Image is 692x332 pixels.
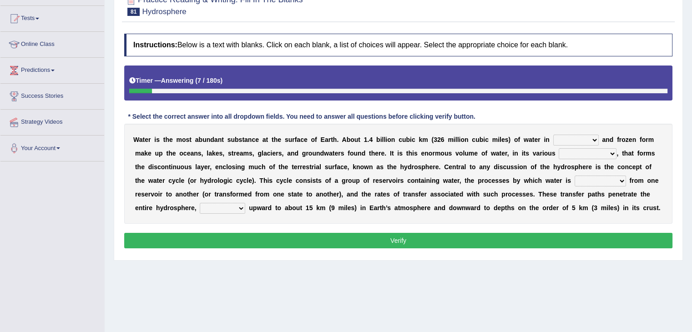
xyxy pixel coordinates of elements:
b: n [218,136,222,143]
b: f [617,136,619,143]
b: o [308,150,313,157]
b: l [262,150,263,157]
b: a [263,136,266,143]
b: l [455,136,457,143]
b: m [176,136,182,143]
b: c [183,150,187,157]
b: t [143,136,145,143]
b: a [329,150,333,157]
b: 1 [364,136,368,143]
b: f [295,136,297,143]
b: u [354,150,358,157]
b: r [148,136,151,143]
b: e [216,150,219,157]
b: f [348,150,350,157]
b: w [491,150,496,157]
b: u [465,150,469,157]
b: o [429,150,433,157]
b: m [243,150,248,157]
b: m [646,150,651,157]
b: s [188,163,192,171]
b: o [350,150,354,157]
b: n [606,136,610,143]
b: e [334,150,338,157]
b: o [639,150,643,157]
b: y [201,163,204,171]
b: i [171,163,173,171]
b: r [312,163,314,171]
b: m [492,136,498,143]
b: t [358,136,360,143]
b: u [444,150,449,157]
b: E [320,136,324,143]
b: o [228,163,232,171]
b: i [454,136,455,143]
b: a [287,150,291,157]
b: h [262,163,266,171]
b: i [397,150,399,157]
b: ) [221,77,223,84]
b: k [212,150,216,157]
b: w [324,150,329,157]
b: m [248,163,254,171]
b: Answering [161,77,194,84]
b: d [210,136,214,143]
b: c [267,150,271,157]
b: e [278,136,281,143]
b: i [459,136,460,143]
a: Success Stories [0,84,104,106]
b: , [282,150,283,157]
b: s [652,150,655,157]
b: b [406,136,410,143]
b: n [358,150,362,157]
b: i [154,136,156,143]
b: d [294,150,298,157]
b: s [198,150,202,157]
b: r [646,136,648,143]
b: s [552,150,556,157]
b: e [145,136,148,143]
b: . [368,136,369,143]
b: s [399,150,403,157]
b: t [309,163,312,171]
b: c [472,136,475,143]
b: n [165,163,169,171]
b: o [544,150,548,157]
b: u [548,150,552,157]
b: t [232,150,234,157]
b: o [161,163,165,171]
b: r [505,150,507,157]
b: r [619,136,621,143]
b: m [435,150,440,157]
b: c [412,136,415,143]
b: c [258,163,262,171]
b: i [498,136,500,143]
b: h [624,150,628,157]
b: e [141,163,145,171]
b: t [278,163,281,171]
b: a [325,136,328,143]
b: t [532,136,535,143]
b: t [499,150,501,157]
b: a [190,150,194,157]
b: e [381,150,384,157]
b: o [621,136,626,143]
b: s [285,136,288,143]
b: a [297,136,300,143]
b: a [536,150,540,157]
b: z [626,136,629,143]
b: r [338,150,340,157]
b: t [631,150,634,157]
b: b [347,136,351,143]
b: i [522,150,524,157]
b: 2 [437,136,441,143]
b: m [469,150,474,157]
b: e [255,136,259,143]
b: n [291,150,295,157]
b: w [524,136,529,143]
b: u [402,136,406,143]
b: o [179,150,183,157]
b: a [244,136,248,143]
b: e [501,150,505,157]
b: e [148,150,152,157]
